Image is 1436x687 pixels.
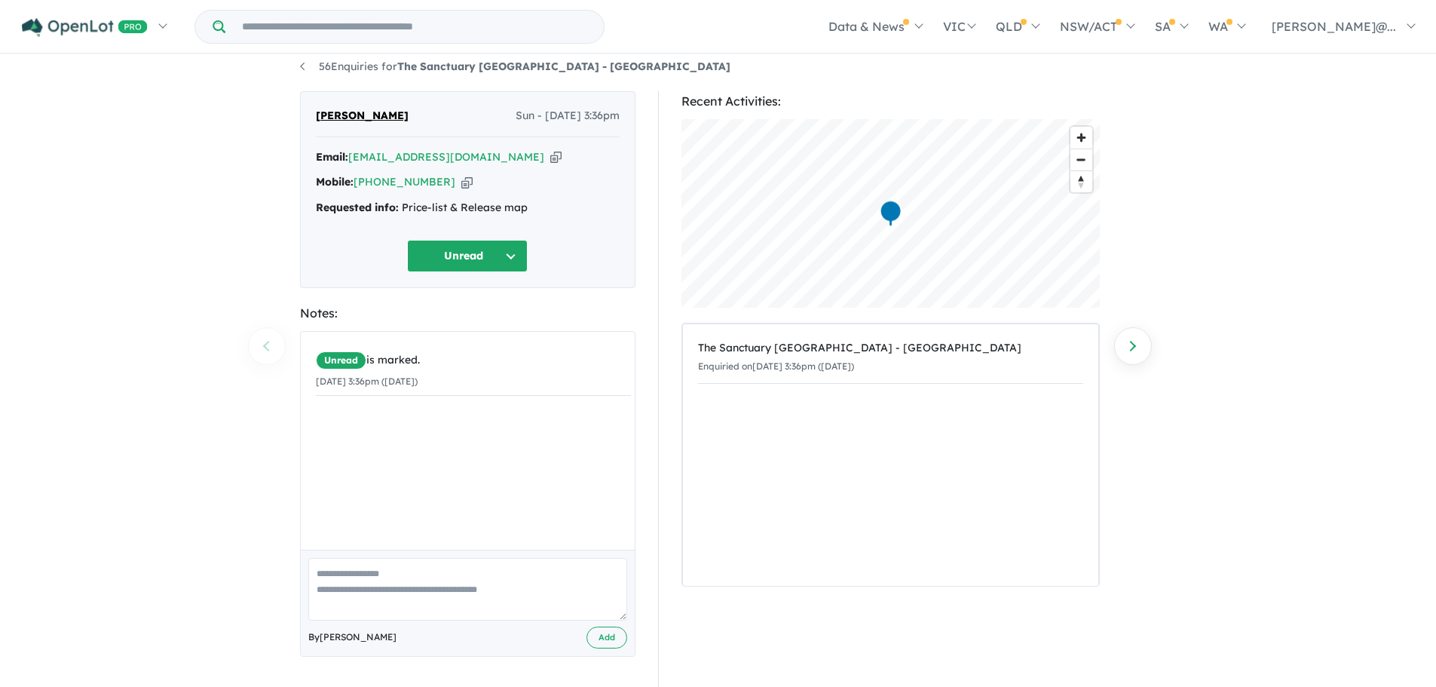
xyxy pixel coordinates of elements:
[348,150,544,164] a: [EMAIL_ADDRESS][DOMAIN_NAME]
[586,627,627,649] button: Add
[1070,170,1092,192] button: Reset bearing to north
[879,200,902,228] div: Map marker
[300,303,635,324] div: Notes:
[698,360,854,372] small: Enquiried on [DATE] 3:36pm ([DATE])
[461,174,473,190] button: Copy
[316,199,620,217] div: Price-list & Release map
[316,107,409,125] span: [PERSON_NAME]
[316,351,366,370] span: Unread
[316,351,631,370] div: is marked.
[698,332,1083,384] a: The Sanctuary [GEOGRAPHIC_DATA] - [GEOGRAPHIC_DATA]Enquiried on[DATE] 3:36pm ([DATE])
[681,91,1100,112] div: Recent Activities:
[316,175,354,189] strong: Mobile:
[681,119,1100,308] canvas: Map
[228,11,601,43] input: Try estate name, suburb, builder or developer
[550,149,562,165] button: Copy
[316,150,348,164] strong: Email:
[354,175,455,189] a: [PHONE_NUMBER]
[316,201,399,214] strong: Requested info:
[300,60,730,73] a: 56Enquiries forThe Sanctuary [GEOGRAPHIC_DATA] - [GEOGRAPHIC_DATA]
[1272,19,1396,34] span: [PERSON_NAME]@...
[1070,171,1092,192] span: Reset bearing to north
[300,58,1137,76] nav: breadcrumb
[1070,149,1092,170] button: Zoom out
[1070,127,1092,149] button: Zoom in
[397,60,730,73] strong: The Sanctuary [GEOGRAPHIC_DATA] - [GEOGRAPHIC_DATA]
[698,339,1083,357] div: The Sanctuary [GEOGRAPHIC_DATA] - [GEOGRAPHIC_DATA]
[516,107,620,125] span: Sun - [DATE] 3:36pm
[308,630,397,645] span: By [PERSON_NAME]
[407,240,528,272] button: Unread
[316,376,418,387] small: [DATE] 3:36pm ([DATE])
[22,18,148,37] img: Openlot PRO Logo White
